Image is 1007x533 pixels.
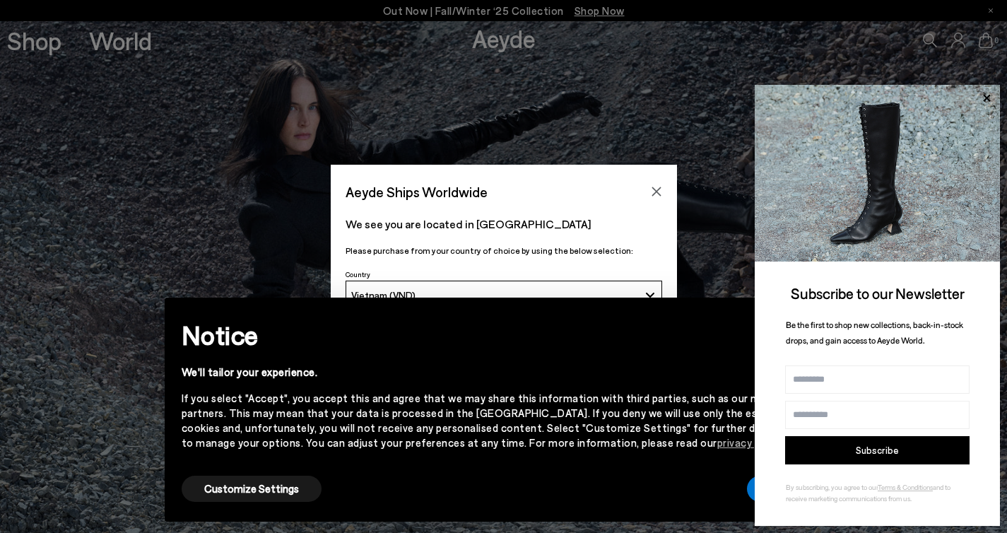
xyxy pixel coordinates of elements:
[786,483,878,491] span: By subscribing, you agree to our
[346,180,488,204] span: Aeyde Ships Worldwide
[346,270,370,279] span: Country
[755,85,1000,262] img: 2a6287a1333c9a56320fd6e7b3c4a9a9.jpg
[346,216,662,233] p: We see you are located in [GEOGRAPHIC_DATA]
[182,476,322,502] button: Customize Settings
[346,244,662,257] p: Please purchase from your country of choice by using the below selection:
[182,365,803,380] div: We'll tailor your experience.
[646,181,667,202] button: Close
[182,317,803,353] h2: Notice
[786,320,963,346] span: Be the first to shop new collections, back-in-stock drops, and gain access to Aeyde World.
[717,436,783,449] a: privacy policy
[785,436,970,464] button: Subscribe
[791,284,965,302] span: Subscribe to our Newsletter
[878,483,933,491] a: Terms & Conditions
[182,391,803,450] div: If you select "Accept", you accept this and agree that we may share this information with third p...
[747,476,826,502] button: Accept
